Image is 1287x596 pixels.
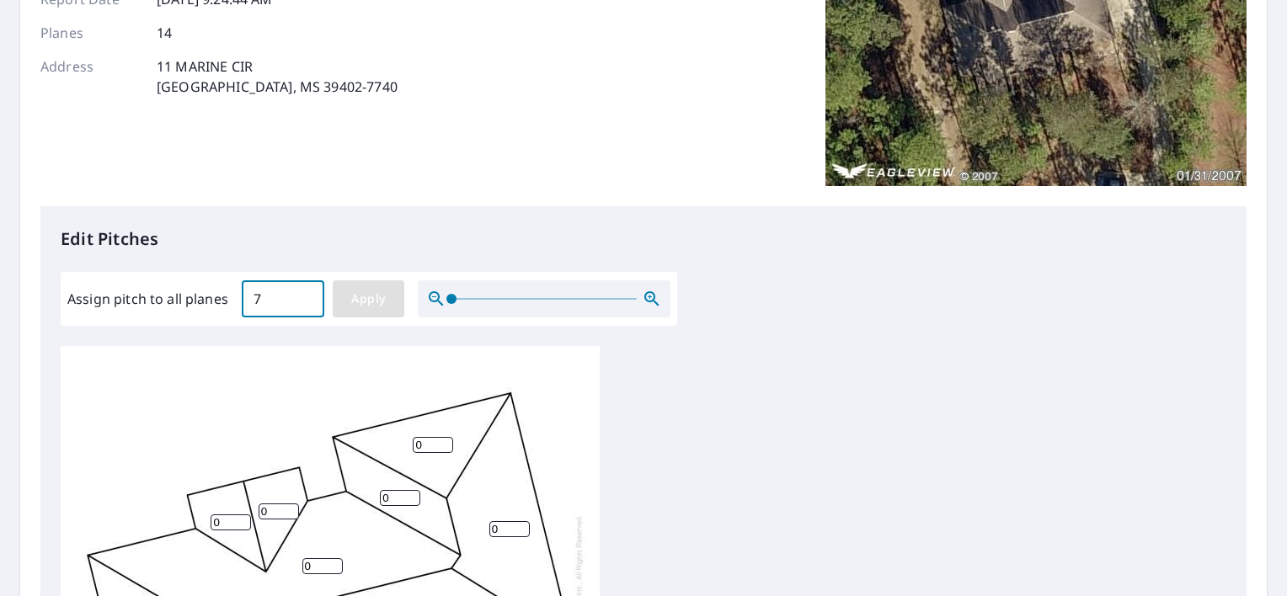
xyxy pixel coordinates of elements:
[346,289,391,310] span: Apply
[157,56,398,97] p: 11 MARINE CIR [GEOGRAPHIC_DATA], MS 39402-7740
[157,23,172,43] p: 14
[40,56,142,97] p: Address
[242,275,324,322] input: 00.0
[333,280,404,317] button: Apply
[40,23,142,43] p: Planes
[67,289,228,309] label: Assign pitch to all planes
[61,226,1226,252] p: Edit Pitches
